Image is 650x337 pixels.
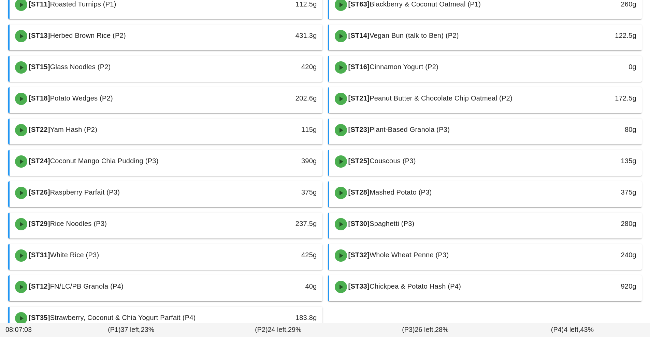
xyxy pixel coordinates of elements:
span: Rice Noodles (P3) [50,220,107,227]
div: 390g [247,155,317,166]
span: Roasted Turnips (P1) [50,0,116,8]
span: 26 left, [415,326,435,333]
span: [ST31] [27,251,50,259]
span: [ST30] [347,220,370,227]
div: (P3) 28% [352,323,499,336]
div: 115g [247,124,317,135]
span: [ST14] [347,32,370,39]
span: Plant-Based Granola (P3) [370,126,450,133]
span: Mashed Potato (P3) [370,188,432,196]
div: 420g [247,61,317,72]
div: (P4) 43% [499,323,646,336]
span: [ST63] [347,0,370,8]
span: [ST22] [27,126,50,133]
span: Raspberry Parfait (P3) [50,188,120,196]
span: Strawberry, Coconut & Chia Yogurt Parfait (P4) [50,314,196,321]
div: 375g [247,187,317,198]
span: White Rice (P3) [50,251,99,259]
span: [ST18] [27,94,50,102]
span: [ST23] [347,126,370,133]
span: Chickpea & Potato Hash (P4) [370,282,461,290]
span: [ST26] [27,188,50,196]
span: Blackberry & Coconut Oatmeal (P1) [370,0,481,8]
span: Potato Wedges (P2) [50,94,113,102]
div: 135g [567,155,636,166]
div: 122.5g [567,30,636,41]
div: (P2) 29% [205,323,352,336]
span: [ST24] [27,157,50,165]
div: 431.3g [247,30,317,41]
div: 0g [567,61,636,72]
span: [ST28] [347,188,370,196]
div: 240g [567,249,636,260]
span: Herbed Brown Rice (P2) [50,32,126,39]
span: [ST35] [27,314,50,321]
div: 375g [567,187,636,198]
span: Yam Hash (P2) [50,126,97,133]
div: 08:07:03 [4,323,58,336]
span: Whole Wheat Penne (P3) [370,251,449,259]
span: Spaghetti (P3) [370,220,414,227]
span: [ST29] [27,220,50,227]
div: 280g [567,218,636,229]
div: 172.5g [567,93,636,104]
div: 920g [567,281,636,292]
div: 425g [247,249,317,260]
div: 237.5g [247,218,317,229]
span: 37 left, [120,326,141,333]
span: Cinnamon Yogurt (P2) [370,63,438,71]
span: [ST11] [27,0,50,8]
span: Peanut Butter & Chocolate Chip Oatmeal (P2) [370,94,512,102]
span: [ST25] [347,157,370,165]
span: [ST15] [27,63,50,71]
span: [ST21] [347,94,370,102]
div: 183.8g [247,312,317,323]
span: [ST32] [347,251,370,259]
div: 202.6g [247,93,317,104]
span: 24 left, [268,326,288,333]
span: Coconut Mango Chia Pudding (P3) [50,157,159,165]
span: Couscous (P3) [370,157,416,165]
span: Glass Noodles (P2) [50,63,111,71]
div: (P1) 23% [58,323,205,336]
span: [ST16] [347,63,370,71]
div: 40g [247,281,317,292]
span: FN/LC/PB Granola (P4) [50,282,124,290]
div: 80g [567,124,636,135]
span: [ST13] [27,32,50,39]
span: 4 left, [564,326,580,333]
span: [ST33] [347,282,370,290]
span: [ST12] [27,282,50,290]
span: Vegan Bun (talk to Ben) (P2) [370,32,459,39]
